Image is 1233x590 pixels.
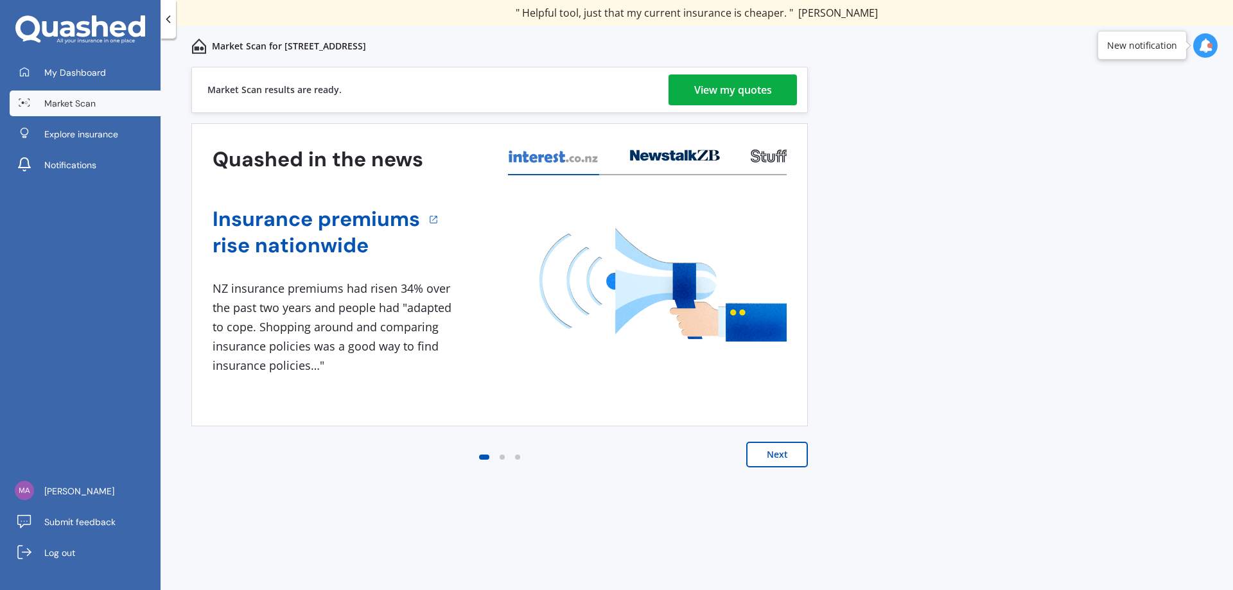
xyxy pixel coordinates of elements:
span: Log out [44,546,75,559]
div: New notification [1107,39,1177,52]
a: Notifications [10,152,161,178]
div: Market Scan results are ready. [207,67,342,112]
a: My Dashboard [10,60,161,85]
a: Submit feedback [10,509,161,535]
h3: Quashed in the news [213,146,423,173]
img: home-and-contents.b802091223b8502ef2dd.svg [191,39,207,54]
img: media image [539,228,787,342]
a: [PERSON_NAME] [10,478,161,504]
span: Notifications [44,159,96,171]
span: Submit feedback [44,516,116,528]
a: Explore insurance [10,121,161,147]
span: My Dashboard [44,66,106,79]
button: Next [746,442,808,467]
div: NZ insurance premiums had risen 34% over the past two years and people had "adapted to cope. Shop... [213,279,457,375]
div: View my quotes [694,74,772,105]
a: rise nationwide [213,232,420,259]
a: Insurance premiums [213,206,420,232]
a: View my quotes [669,74,797,105]
span: Explore insurance [44,128,118,141]
p: Market Scan for [STREET_ADDRESS] [212,40,366,53]
span: [PERSON_NAME] [44,485,114,498]
a: Log out [10,540,161,566]
span: Market Scan [44,97,96,110]
a: Market Scan [10,91,161,116]
img: f1bf7f15b47ea4c4b93bae5b9c93d9fb [15,481,34,500]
